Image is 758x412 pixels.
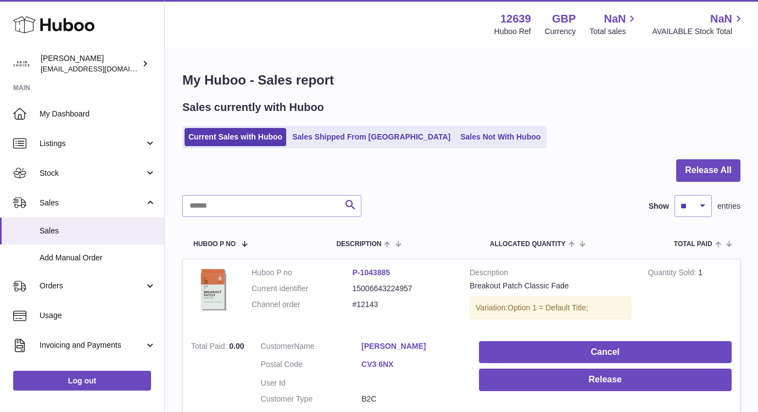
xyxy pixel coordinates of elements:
[191,342,229,353] strong: Total Paid
[494,26,531,37] div: Huboo Ref
[676,159,740,182] button: Release All
[185,128,286,146] a: Current Sales with Huboo
[648,268,698,280] strong: Quantity Sold
[13,371,151,391] a: Log out
[490,241,566,248] span: ALLOCATED Quantity
[589,12,638,37] a: NaN Total sales
[41,53,140,74] div: [PERSON_NAME]
[649,201,669,211] label: Show
[456,128,544,146] a: Sales Not With Huboo
[261,341,362,354] dt: Name
[40,310,156,321] span: Usage
[261,359,362,372] dt: Postal Code
[40,168,144,179] span: Stock
[40,226,156,236] span: Sales
[639,259,740,333] td: 1
[40,340,144,350] span: Invoicing and Payments
[479,341,732,364] button: Cancel
[652,12,745,37] a: NaN AVAILABLE Stock Total
[261,342,294,350] span: Customer
[40,253,156,263] span: Add Manual Order
[479,369,732,391] button: Release
[552,12,576,26] strong: GBP
[229,342,244,350] span: 0.00
[353,268,391,277] a: P-1043885
[353,299,454,310] dd: #12143
[261,378,362,388] dt: User Id
[41,64,161,73] span: [EMAIL_ADDRESS][DOMAIN_NAME]
[604,12,626,26] span: NaN
[182,71,740,89] h1: My Huboo - Sales report
[40,198,144,208] span: Sales
[710,12,732,26] span: NaN
[182,100,324,115] h2: Sales currently with Huboo
[717,201,740,211] span: entries
[545,26,576,37] div: Currency
[336,241,381,248] span: Description
[361,359,462,370] a: CV3 6NX
[13,55,30,72] img: admin@skinchoice.com
[674,241,712,248] span: Total paid
[500,12,531,26] strong: 12639
[508,303,588,312] span: Option 1 = Default Title;
[288,128,454,146] a: Sales Shipped From [GEOGRAPHIC_DATA]
[252,283,353,294] dt: Current identifier
[470,281,631,291] div: Breakout Patch Classic Fade
[652,26,745,37] span: AVAILABLE Stock Total
[361,394,462,404] dd: B2C
[361,341,462,352] a: [PERSON_NAME]
[252,299,353,310] dt: Channel order
[40,281,144,291] span: Orders
[353,283,454,294] dd: 15006643224957
[589,26,638,37] span: Total sales
[40,109,156,119] span: My Dashboard
[40,138,144,149] span: Listings
[191,268,235,313] img: 126391747644359.png
[261,394,362,404] dt: Customer Type
[470,268,631,281] strong: Description
[252,268,353,278] dt: Huboo P no
[193,241,236,248] span: Huboo P no
[470,297,631,319] div: Variation:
